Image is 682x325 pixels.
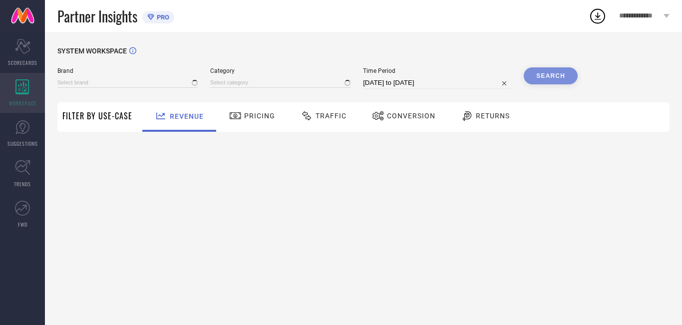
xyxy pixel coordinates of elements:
input: Select time period [363,77,511,89]
span: Brand [57,67,198,74]
span: SCORECARDS [8,59,37,66]
span: Traffic [316,112,346,120]
span: Returns [476,112,510,120]
span: SUGGESTIONS [7,140,38,147]
span: Partner Insights [57,6,137,26]
span: PRO [154,13,169,21]
span: Revenue [170,112,204,120]
span: FWD [18,221,27,228]
span: Time Period [363,67,511,74]
span: SYSTEM WORKSPACE [57,47,127,55]
span: Filter By Use-Case [62,110,132,122]
span: Pricing [244,112,275,120]
input: Select brand [57,77,198,88]
span: TRENDS [14,180,31,188]
span: Category [210,67,350,74]
div: Open download list [589,7,607,25]
span: Conversion [387,112,435,120]
input: Select category [210,77,350,88]
span: WORKSPACE [9,99,36,107]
